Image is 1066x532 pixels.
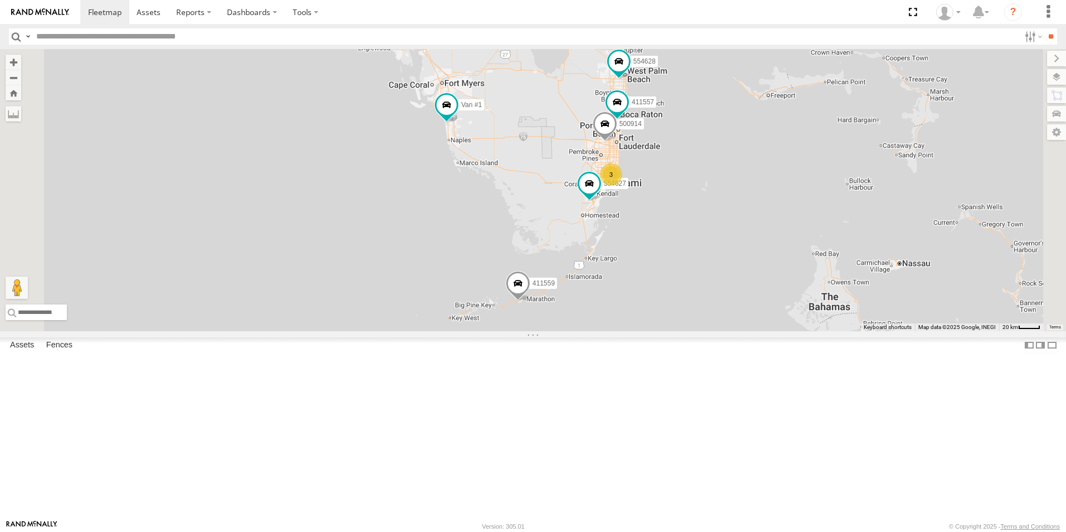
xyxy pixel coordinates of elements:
[6,106,21,122] label: Measure
[1046,337,1058,354] label: Hide Summary Table
[918,324,996,330] span: Map data ©2025 Google, INEGI
[41,337,78,353] label: Fences
[23,28,32,45] label: Search Query
[1004,3,1022,21] i: ?
[1049,325,1061,330] a: Terms
[619,120,642,128] span: 500914
[932,4,965,21] div: Chino Castillo
[6,521,57,532] a: Visit our Website
[1002,324,1018,330] span: 20 km
[633,57,656,65] span: 554628
[532,279,555,287] span: 411559
[604,180,626,187] span: 554627
[11,8,69,16] img: rand-logo.svg
[864,323,912,331] button: Keyboard shortcuts
[6,70,21,85] button: Zoom out
[6,55,21,70] button: Zoom in
[4,337,40,353] label: Assets
[632,98,654,106] span: 411557
[1024,337,1035,354] label: Dock Summary Table to the Left
[1035,337,1046,354] label: Dock Summary Table to the Right
[1001,523,1060,530] a: Terms and Conditions
[949,523,1060,530] div: © Copyright 2025 -
[1020,28,1044,45] label: Search Filter Options
[6,85,21,100] button: Zoom Home
[6,277,28,299] button: Drag Pegman onto the map to open Street View
[482,523,525,530] div: Version: 305.01
[461,101,482,109] span: Van #1
[600,163,622,186] div: 3
[1047,124,1066,140] label: Map Settings
[999,323,1044,331] button: Map Scale: 20 km per 36 pixels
